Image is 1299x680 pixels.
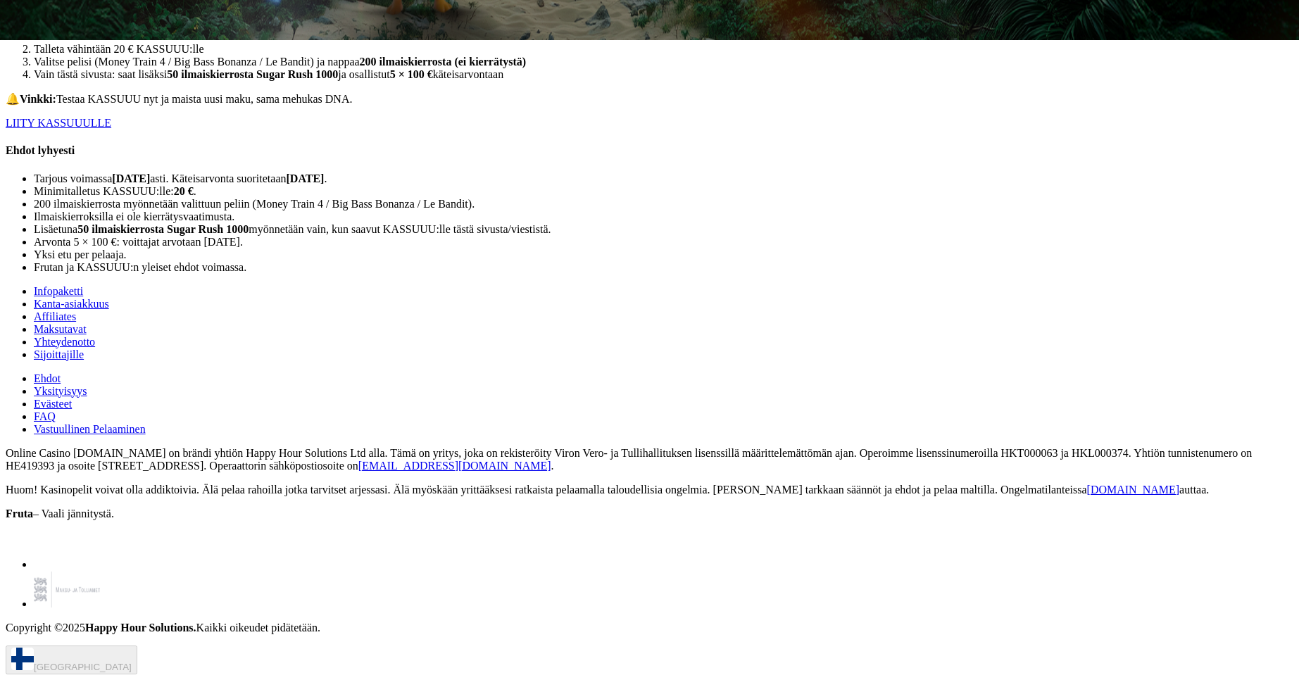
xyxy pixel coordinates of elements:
a: [DOMAIN_NAME] [1087,484,1180,496]
h4: Ehdot lyhyesti [6,144,1293,157]
li: Valitse pelisi (Money Train 4 / Big Bass Bonanza / Le Bandit) ja nappaa [34,56,1293,68]
a: LIITY KASSUUULLE [6,117,111,129]
img: maksu-ja-tolliamet [34,571,100,607]
li: Arvonta 5 × 100 €: voittajat arvotaan [DATE]. [34,236,1293,248]
a: Yhteydenotto [34,336,95,348]
strong: [DATE] [287,172,325,184]
li: Talleta vähintään 20 € KASSUUU:lle [34,43,1293,56]
li: Tarjous voimassa asti. Käteisarvonta suoritetaan . [34,172,1293,185]
strong: 50 ilmaiskierrosta Sugar Rush 1000 [167,68,338,80]
img: Finland flag [11,648,34,670]
li: Yksi etu per pelaaja. [34,248,1293,261]
strong: Vinkki: [20,93,56,105]
strong: Fruta [6,508,33,520]
a: Infopaketti [34,285,83,297]
li: 200 ilmaiskierrosta myönnetään valittuun peliin (Money Train 4 / Big Bass Bonanza / Le Bandit). [34,198,1293,210]
a: Kanta-asiakkuus [34,298,109,310]
a: Evästeet [34,398,72,410]
p: Copyright ©2025 Kaikki oikeudet pidätetään. [6,622,1293,634]
a: Affiliates [34,310,76,322]
li: Minimitalletus KASSUUU:lle: . [34,185,1293,198]
a: [EMAIL_ADDRESS][DOMAIN_NAME] [358,460,551,472]
span: [GEOGRAPHIC_DATA] [34,662,132,672]
li: Vain tästä sivusta: saat lisäksi ja osallistut käteisarvontaan [34,68,1293,81]
li: Frutan ja KASSUUU:n yleiset ehdot voimassa. [34,261,1293,274]
p: 🔔 Testaa KASSUUU nyt ja maista uusi maku, sama mehukas DNA. [6,92,1293,106]
p: – Vaali jännitystä. [6,508,1293,520]
nav: Secondary [6,285,1293,436]
a: maksu-ja-tolliamet [34,598,100,610]
p: Online Casino [DOMAIN_NAME] on brändi yhtiön Happy Hour Solutions Ltd alla. Tämä on yritys, joka ... [6,447,1293,472]
a: Sijoittajille [34,348,84,360]
a: Yksityisyys [34,385,87,397]
li: Lisäetuna myönnetään vain, kun saavut KASSUUU:lle tästä sivusta/viestistä. [34,223,1293,236]
strong: 5 × 100 € [390,68,433,80]
li: Ilmaiskierroksilla ei ole kierrätysvaatimusta. [34,210,1293,223]
strong: 200 ilmaiskierrosta (ei kierrätystä) [360,56,527,68]
strong: 50 ilmaiskierrosta Sugar Rush 1000 [77,223,249,235]
a: FAQ [34,410,56,422]
button: [GEOGRAPHIC_DATA] [6,646,137,674]
a: Ehdot [34,372,61,384]
strong: [DATE] [112,172,150,184]
a: Maksutavat [34,323,87,335]
a: Vastuullinen Pelaaminen [34,423,146,435]
p: Huom! Kasinopelit voivat olla addiktoivia. Älä pelaa rahoilla jotka tarvitset arjessasi. Älä myös... [6,484,1293,496]
strong: Happy Hour Solutions. [85,622,196,634]
strong: 20 € [174,185,194,197]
